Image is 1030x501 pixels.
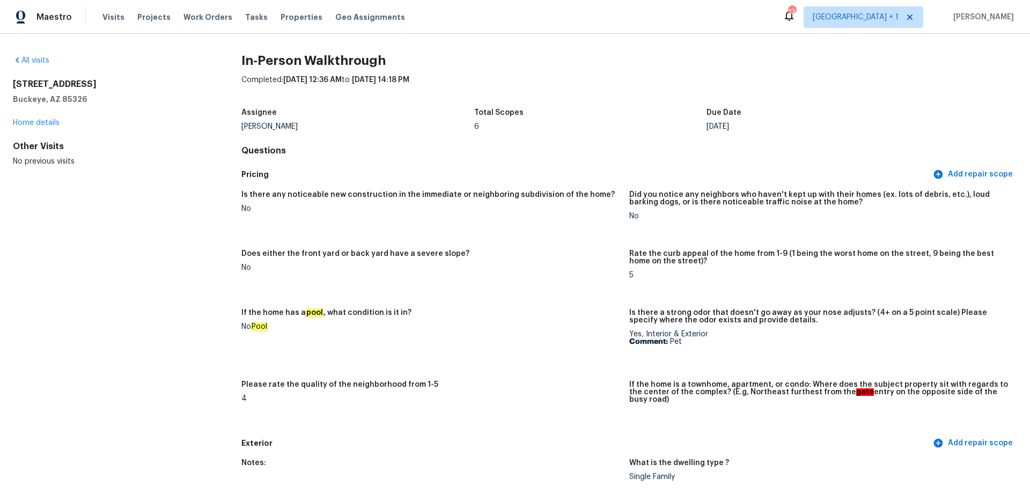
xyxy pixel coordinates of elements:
[13,57,49,64] a: All visits
[931,165,1017,185] button: Add repair scope
[935,437,1013,450] span: Add repair scope
[788,6,796,17] div: 23
[856,388,874,396] em: gate
[241,309,411,316] h5: If the home has a , what condition is it in?
[102,12,124,23] span: Visits
[629,250,1009,265] h5: Rate the curb appeal of the home from 1-9 (1 being the worst home on the street, 9 being the best...
[251,322,268,331] em: Pool
[13,141,207,152] div: Other Visits
[183,12,232,23] span: Work Orders
[13,79,207,90] h2: [STREET_ADDRESS]
[629,309,1009,324] h5: Is there a strong odor that doesn't go away as your nose adjusts? (4+ on a 5 point scale) Please ...
[931,433,1017,453] button: Add repair scope
[335,12,405,23] span: Geo Assignments
[629,381,1009,403] h5: If the home is a townhome, apartment, or condo: Where does the subject property sit with regards ...
[241,459,266,467] h5: Notes:
[241,323,621,330] div: No
[241,191,615,198] h5: Is there any noticeable new construction in the immediate or neighboring subdivision of the home?
[13,119,60,127] a: Home details
[935,168,1013,181] span: Add repair scope
[306,308,323,317] em: pool
[283,76,342,84] span: [DATE] 12:36 AM
[629,459,729,467] h5: What is the dwelling type ?
[241,145,1017,156] h4: Questions
[629,338,1009,345] p: Pet
[241,55,1017,66] h2: In-Person Walkthrough
[241,264,621,271] div: No
[474,123,707,130] div: 6
[13,158,75,165] span: No previous visits
[707,109,741,116] h5: Due Date
[241,250,469,257] h5: Does either the front yard or back yard have a severe slope?
[629,338,668,345] b: Comment:
[241,395,621,402] div: 4
[13,94,207,105] h5: Buckeye, AZ 85326
[245,13,268,21] span: Tasks
[137,12,171,23] span: Projects
[241,75,1017,102] div: Completed: to
[241,381,438,388] h5: Please rate the quality of the neighborhood from 1-5
[241,109,277,116] h5: Assignee
[241,169,931,180] h5: Pricing
[629,191,1009,206] h5: Did you notice any neighbors who haven't kept up with their homes (ex. lots of debris, etc.), lou...
[241,205,621,212] div: No
[707,123,939,130] div: [DATE]
[949,12,1014,23] span: [PERSON_NAME]
[241,123,474,130] div: [PERSON_NAME]
[474,109,524,116] h5: Total Scopes
[629,330,1009,345] div: Yes, Interior & Exterior
[352,76,409,84] span: [DATE] 14:18 PM
[281,12,322,23] span: Properties
[629,473,1009,481] div: Single Family
[629,271,1009,279] div: 5
[629,212,1009,220] div: No
[813,12,899,23] span: [GEOGRAPHIC_DATA] + 1
[36,12,72,23] span: Maestro
[241,438,931,449] h5: Exterior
